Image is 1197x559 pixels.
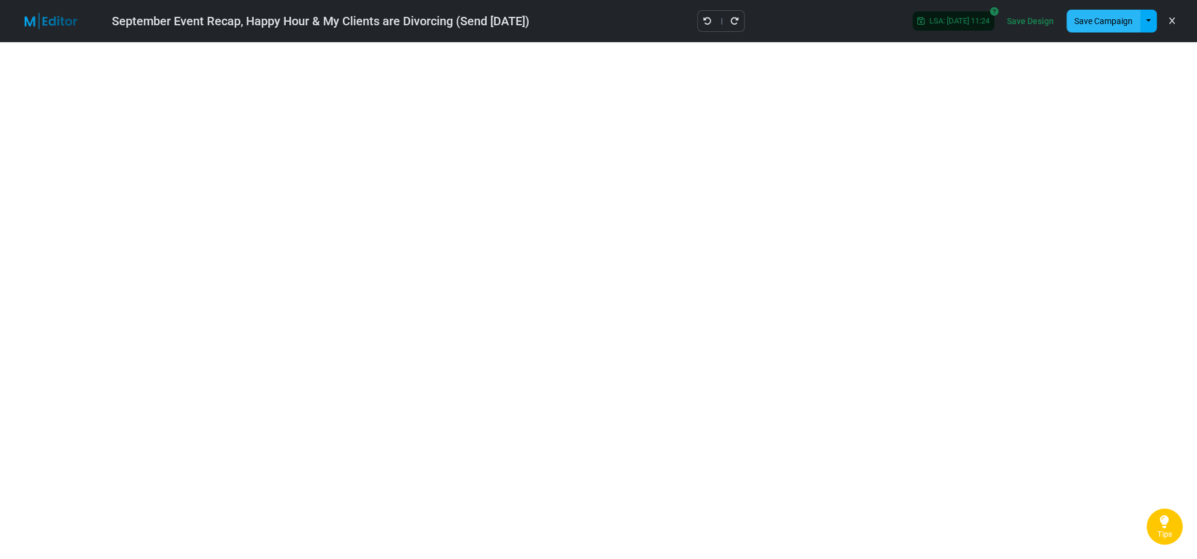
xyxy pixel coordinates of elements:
[112,12,529,30] div: September Event Recap, Happy Hour & My Clients are Divorcing (Send [DATE])
[730,13,739,29] a: Redo
[1004,11,1057,31] a: Save Design
[703,13,712,29] a: Undo
[1157,530,1172,539] span: Tips
[1066,10,1140,32] button: Save Campaign
[925,16,989,26] span: LSA: [DATE] 11:24
[990,7,999,16] i: SoftSave® is off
